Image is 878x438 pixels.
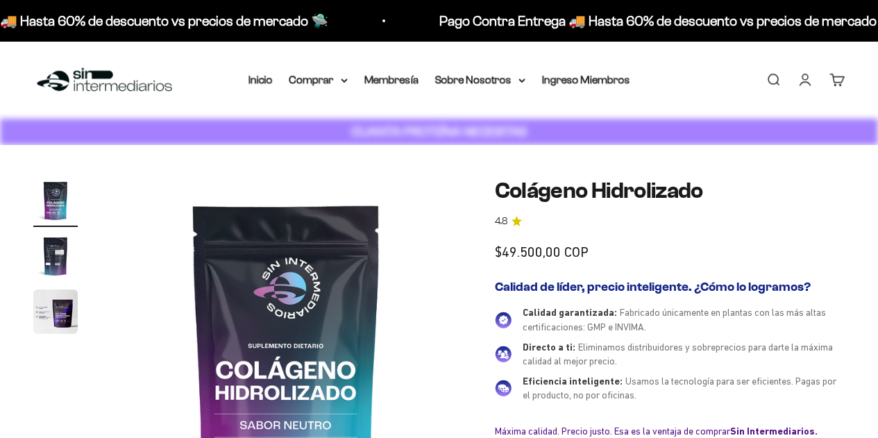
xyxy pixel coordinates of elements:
[523,307,617,318] span: Calidad garantizada:
[730,426,818,437] b: Sin Intermediarios.
[495,214,845,229] a: 4.84.8 de 5.0 estrellas
[33,178,78,227] button: Ir al artículo 1
[33,289,78,334] img: Colágeno Hidrolizado
[523,307,826,332] span: Fabricado únicamente en plantas con las más altas certificaciones: GMP e INVIMA.
[33,178,78,223] img: Colágeno Hidrolizado
[351,124,527,139] strong: CUANTA PROTEÍNA NECESITAS
[523,342,575,353] span: Directo a ti:
[495,241,589,263] sale-price: $49.500,00 COP
[33,289,78,338] button: Ir al artículo 3
[495,280,845,295] h2: Calidad de líder, precio inteligente. ¿Cómo lo logramos?
[495,425,845,437] div: Máxima calidad. Precio justo. Esa es la ventaja de comprar
[523,376,623,387] span: Eficiencia inteligente:
[33,234,78,278] img: Colágeno Hidrolizado
[495,346,512,362] img: Directo a ti
[435,71,525,89] summary: Sobre Nosotros
[495,214,507,229] span: 4.8
[289,71,348,89] summary: Comprar
[364,74,419,85] a: Membresía
[495,380,512,396] img: Eficiencia inteligente
[542,74,630,85] a: Ingreso Miembros
[495,312,512,328] img: Calidad garantizada
[495,178,845,203] h1: Colágeno Hidrolizado
[523,376,836,401] span: Usamos la tecnología para ser eficientes. Pagas por el producto, no por oficinas.
[248,74,273,85] a: Inicio
[523,342,833,367] span: Eliminamos distribuidores y sobreprecios para darte la máxima calidad al mejor precio.
[33,234,78,283] button: Ir al artículo 2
